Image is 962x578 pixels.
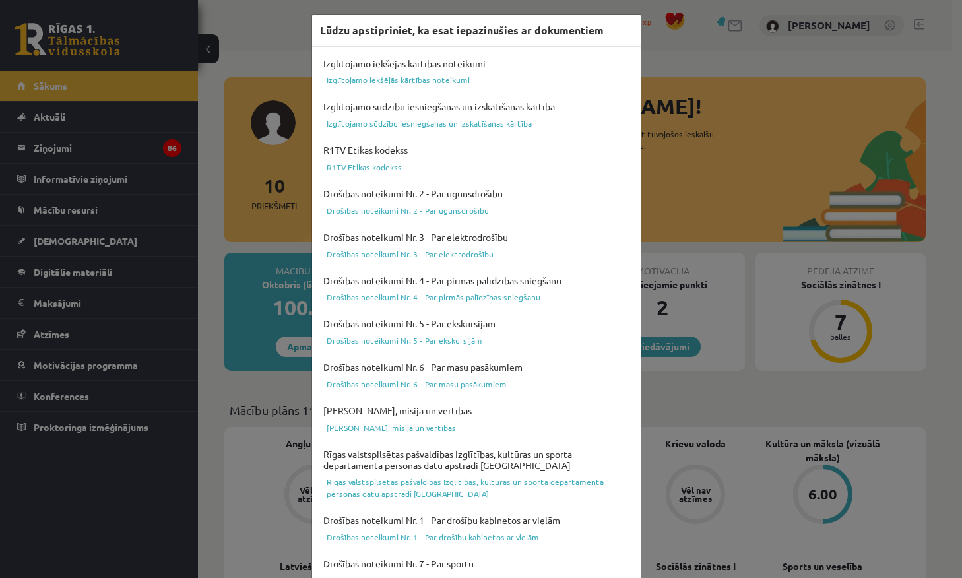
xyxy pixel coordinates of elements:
h4: Drošības noteikumi Nr. 4 - Par pirmās palīdzības sniegšanu [320,272,633,290]
h4: Drošības noteikumi Nr. 6 - Par masu pasākumiem [320,358,633,376]
a: Drošības noteikumi Nr. 2 - Par ugunsdrošību [320,203,633,218]
h4: Rīgas valstspilsētas pašvaldības Izglītības, kultūras un sporta departamenta personas datu apstrā... [320,445,633,474]
a: Drošības noteikumi Nr. 3 - Par elektrodrošību [320,246,633,262]
a: R1TV Ētikas kodekss [320,159,633,175]
h4: Izglītojamo iekšējās kārtības noteikumi [320,55,633,73]
h4: Drošības noteikumi Nr. 5 - Par ekskursijām [320,315,633,333]
a: Drošības noteikumi Nr. 5 - Par ekskursijām [320,333,633,348]
a: Drošības noteikumi Nr. 6 - Par masu pasākumiem [320,376,633,392]
a: Izglītojamo sūdzību iesniegšanas un izskatīšanas kārtība [320,115,633,131]
a: Drošības noteikumi Nr. 4 - Par pirmās palīdzības sniegšanu [320,289,633,305]
h4: R1TV Ētikas kodekss [320,141,633,159]
a: [PERSON_NAME], misija un vērtības [320,420,633,435]
a: Izglītojamo iekšējās kārtības noteikumi [320,72,633,88]
a: Drošības noteikumi Nr. 1 - Par drošību kabinetos ar vielām [320,529,633,545]
h4: Drošības noteikumi Nr. 3 - Par elektrodrošību [320,228,633,246]
h4: Drošības noteikumi Nr. 7 - Par sportu [320,555,633,573]
h4: Drošības noteikumi Nr. 1 - Par drošību kabinetos ar vielām [320,511,633,529]
h4: Drošības noteikumi Nr. 2 - Par ugunsdrošību [320,185,633,203]
h4: Izglītojamo sūdzību iesniegšanas un izskatīšanas kārtība [320,98,633,115]
h3: Lūdzu apstipriniet, ka esat iepazinušies ar dokumentiem [320,22,604,38]
a: Rīgas valstspilsētas pašvaldības Izglītības, kultūras un sporta departamenta personas datu apstrā... [320,474,633,501]
h4: [PERSON_NAME], misija un vērtības [320,402,633,420]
